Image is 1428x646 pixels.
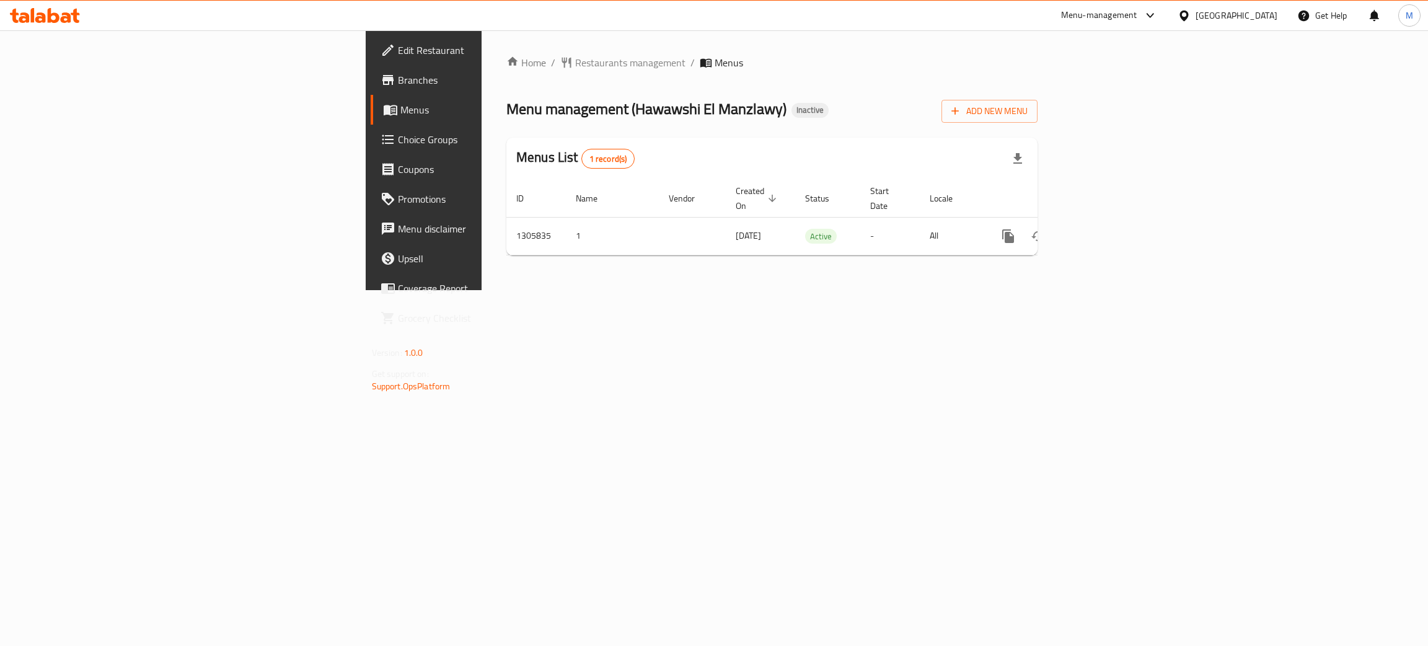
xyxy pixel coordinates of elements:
[398,221,594,236] span: Menu disclaimer
[371,184,604,214] a: Promotions
[398,162,594,177] span: Coupons
[516,148,635,169] h2: Menus List
[951,104,1028,119] span: Add New Menu
[371,244,604,273] a: Upsell
[371,154,604,184] a: Coupons
[736,184,780,213] span: Created On
[805,191,845,206] span: Status
[1003,144,1033,174] div: Export file
[371,273,604,303] a: Coverage Report
[581,149,635,169] div: Total records count
[690,55,695,70] li: /
[398,43,594,58] span: Edit Restaurant
[930,191,969,206] span: Locale
[1023,221,1053,251] button: Change Status
[566,217,659,255] td: 1
[398,73,594,87] span: Branches
[669,191,711,206] span: Vendor
[870,184,905,213] span: Start Date
[372,345,402,361] span: Version:
[1061,8,1137,23] div: Menu-management
[994,221,1023,251] button: more
[371,125,604,154] a: Choice Groups
[506,55,1038,70] nav: breadcrumb
[398,311,594,325] span: Grocery Checklist
[860,217,920,255] td: -
[372,378,451,394] a: Support.OpsPlatform
[371,35,604,65] a: Edit Restaurant
[791,105,829,115] span: Inactive
[920,217,984,255] td: All
[941,100,1038,123] button: Add New Menu
[371,303,604,333] a: Grocery Checklist
[715,55,743,70] span: Menus
[371,95,604,125] a: Menus
[582,153,635,165] span: 1 record(s)
[791,103,829,118] div: Inactive
[506,95,787,123] span: Menu management ( Hawawshi El Manzlawy )
[805,229,837,244] span: Active
[516,191,540,206] span: ID
[404,345,423,361] span: 1.0.0
[576,191,614,206] span: Name
[1196,9,1277,22] div: [GEOGRAPHIC_DATA]
[372,366,429,382] span: Get support on:
[400,102,594,117] span: Menus
[371,65,604,95] a: Branches
[371,214,604,244] a: Menu disclaimer
[984,180,1122,218] th: Actions
[736,228,761,244] span: [DATE]
[398,251,594,266] span: Upsell
[398,281,594,296] span: Coverage Report
[1406,9,1413,22] span: M
[506,180,1122,255] table: enhanced table
[398,132,594,147] span: Choice Groups
[398,192,594,206] span: Promotions
[560,55,685,70] a: Restaurants management
[575,55,685,70] span: Restaurants management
